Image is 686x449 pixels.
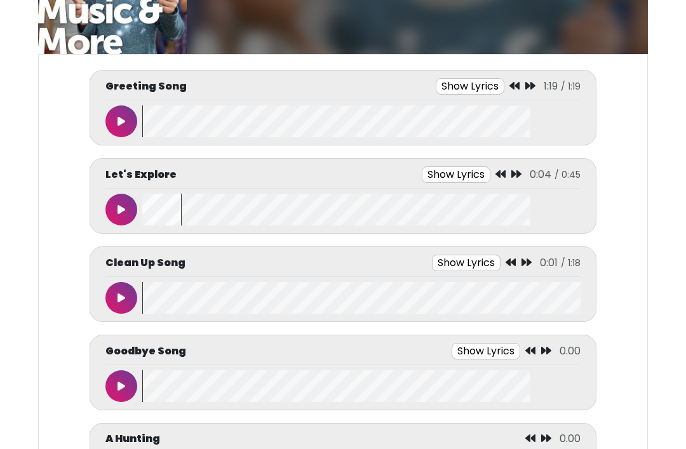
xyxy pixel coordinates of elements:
[540,255,558,270] span: 0:01
[105,167,177,182] p: Let's Explore
[452,343,520,359] button: Show Lyrics
[555,168,581,181] span: / 0:45
[105,344,186,359] p: Goodbye Song
[432,255,501,271] button: Show Lyrics
[561,80,581,93] span: / 1:19
[422,166,490,183] button: Show Lyrics
[105,255,185,271] p: Clean Up Song
[105,79,187,94] p: Greeting Song
[530,167,551,182] span: 0:04
[560,431,581,446] span: 0.00
[561,257,581,269] span: / 1:18
[560,344,581,358] span: 0.00
[105,431,160,446] p: A Hunting
[544,79,558,93] span: 1:19
[436,78,504,95] button: Show Lyrics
